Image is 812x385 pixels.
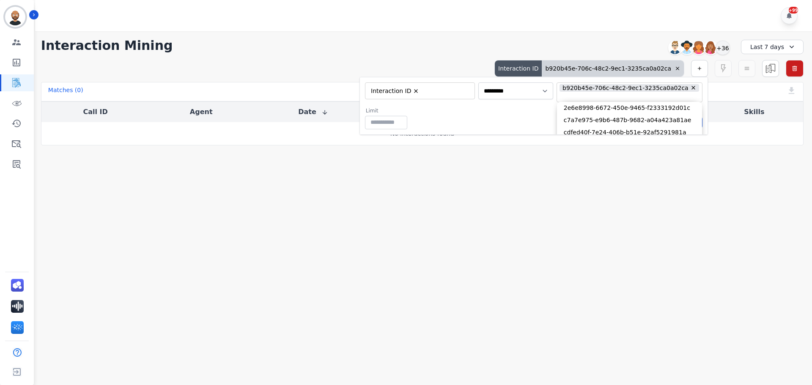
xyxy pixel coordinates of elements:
ul: selected options [367,86,469,96]
li: cdfed40f-7e24-406b-b51e-92af5291981a [557,126,702,139]
li: Interaction ID [368,87,422,95]
div: Last 7 days [741,40,804,54]
div: Interaction ID [495,60,542,76]
ul: selected options [559,83,700,102]
li: 2e6e8998-6672-450e-9465-f2333192d01c [557,102,702,114]
button: Call ID [83,107,107,117]
button: Remove Interaction ID [413,88,419,94]
button: Skills [744,107,764,117]
div: Matches ( 0 ) [48,86,83,98]
button: Agent [190,107,213,117]
button: Remove b920b45e-706c-48c2-9ec1-3235ca0a02ca [690,85,697,91]
div: b920b45e-706c-48c2-9ec1-3235ca0a02ca [542,60,684,76]
label: Limit [366,107,407,114]
button: Date [298,107,328,117]
li: b920b45e-706c-48c2-9ec1-3235ca0a02ca [560,84,699,92]
div: +36 [716,41,730,55]
li: c7a7e975-e9b6-487b-9682-a04a423a81ae [557,114,702,126]
h1: Interaction Mining [41,38,173,53]
img: Bordered avatar [5,7,25,27]
div: +99 [789,7,798,14]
